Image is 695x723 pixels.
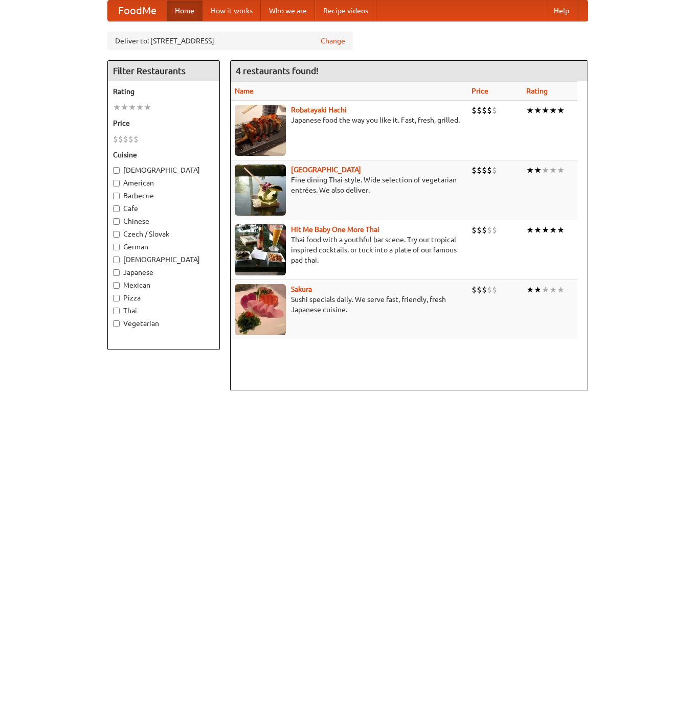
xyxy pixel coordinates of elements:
[482,165,487,176] li: $
[113,218,120,225] input: Chinese
[235,105,286,156] img: robatayaki.jpg
[546,1,577,21] a: Help
[108,61,219,81] h4: Filter Restaurants
[113,244,120,250] input: German
[542,224,549,236] li: ★
[526,87,548,95] a: Rating
[291,225,379,234] a: Hit Me Baby One More Thai
[236,66,319,76] ng-pluralize: 4 restaurants found!
[113,267,214,277] label: Japanese
[235,235,464,265] p: Thai food with a youthful bar scene. Try our tropical inspired cocktails, or tuck into a plate of...
[235,224,286,275] img: babythai.jpg
[542,165,549,176] li: ★
[477,224,482,236] li: $
[472,165,477,176] li: $
[492,165,497,176] li: $
[113,269,120,276] input: Japanese
[487,165,492,176] li: $
[235,294,464,315] p: Sushi specials daily. We serve fast, friendly, fresh Japanese cuisine.
[113,282,120,289] input: Mexican
[477,165,482,176] li: $
[557,165,565,176] li: ★
[472,87,488,95] a: Price
[113,320,120,327] input: Vegetarian
[113,295,120,301] input: Pizza
[477,284,482,295] li: $
[487,224,492,236] li: $
[321,36,345,46] a: Change
[235,165,286,216] img: satay.jpg
[482,284,487,295] li: $
[113,178,214,188] label: American
[107,32,353,50] div: Deliver to: [STREET_ADDRESS]
[526,105,534,116] li: ★
[113,280,214,290] label: Mexican
[203,1,261,21] a: How it works
[534,224,542,236] li: ★
[472,105,477,116] li: $
[482,224,487,236] li: $
[235,175,464,195] p: Fine dining Thai-style. Wide selection of vegetarian entrées. We also deliver.
[118,133,123,145] li: $
[482,105,487,116] li: $
[235,284,286,335] img: sakura.jpg
[492,224,497,236] li: $
[113,193,120,199] input: Barbecue
[113,102,121,113] li: ★
[136,102,144,113] li: ★
[144,102,151,113] li: ★
[113,242,214,252] label: German
[113,180,120,186] input: American
[113,167,120,174] input: [DEMOGRAPHIC_DATA]
[534,105,542,116] li: ★
[113,86,214,97] h5: Rating
[557,284,565,295] li: ★
[557,105,565,116] li: ★
[549,105,557,116] li: ★
[472,224,477,236] li: $
[315,1,376,21] a: Recipe videos
[113,254,214,265] label: [DEMOGRAPHIC_DATA]
[113,308,120,314] input: Thai
[557,224,565,236] li: ★
[113,231,120,238] input: Czech / Slovak
[113,229,214,239] label: Czech / Slovak
[291,166,361,174] a: [GEOGRAPHIC_DATA]
[133,133,139,145] li: $
[549,224,557,236] li: ★
[291,285,312,293] a: Sakura
[113,150,214,160] h5: Cuisine
[492,284,497,295] li: $
[487,284,492,295] li: $
[235,87,254,95] a: Name
[113,256,120,263] input: [DEMOGRAPHIC_DATA]
[121,102,128,113] li: ★
[542,284,549,295] li: ★
[291,106,347,114] a: Robatayaki Hachi
[261,1,315,21] a: Who we are
[526,224,534,236] li: ★
[549,284,557,295] li: ★
[128,102,136,113] li: ★
[526,284,534,295] li: ★
[113,133,118,145] li: $
[472,284,477,295] li: $
[534,165,542,176] li: ★
[534,284,542,295] li: ★
[542,105,549,116] li: ★
[113,293,214,303] label: Pizza
[113,216,214,226] label: Chinese
[487,105,492,116] li: $
[113,118,214,128] h5: Price
[113,306,214,316] label: Thai
[113,318,214,329] label: Vegetarian
[113,191,214,201] label: Barbecue
[235,115,464,125] p: Japanese food the way you like it. Fast, fresh, grilled.
[167,1,203,21] a: Home
[113,205,120,212] input: Cafe
[128,133,133,145] li: $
